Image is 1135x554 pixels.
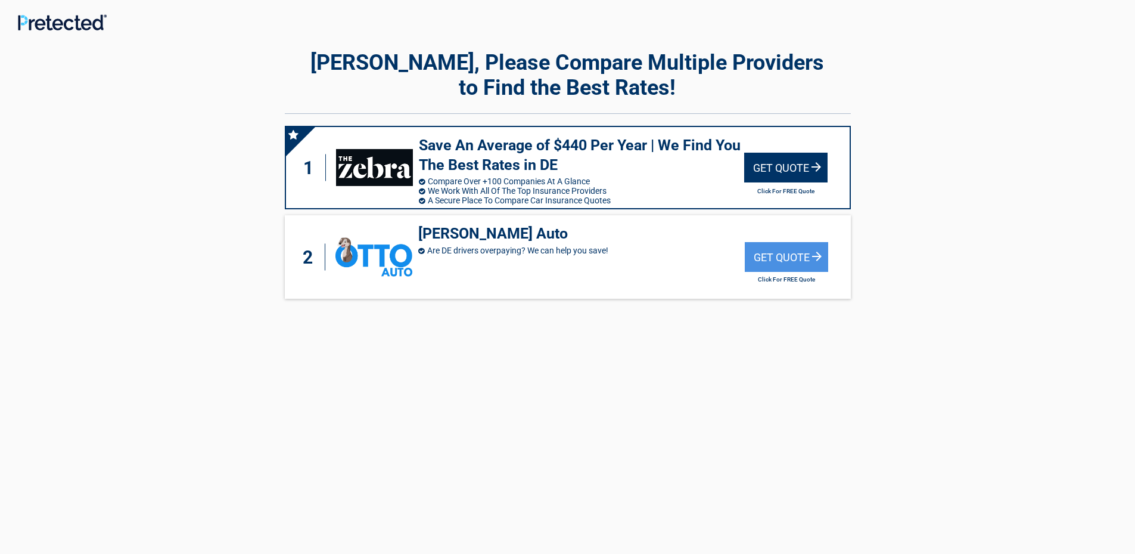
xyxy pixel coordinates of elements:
h2: Click For FREE Quote [744,188,828,194]
h3: [PERSON_NAME] Auto [418,224,745,244]
li: Are DE drivers overpaying? We can help you save! [418,246,745,255]
li: A Secure Place To Compare Car Insurance Quotes [419,196,744,205]
div: 2 [297,244,325,271]
img: Main Logo [18,14,107,30]
li: We Work With All Of The Top Insurance Providers [419,186,744,196]
div: Get Quote [744,153,828,182]
img: ottoinsurance's logo [335,238,412,277]
div: 1 [298,154,326,181]
h2: Click For FREE Quote [745,276,828,283]
img: thezebra's logo [336,149,412,186]
h3: Save An Average of $440 Per Year | We Find You The Best Rates in DE [419,136,744,175]
div: Get Quote [745,242,828,272]
h2: [PERSON_NAME], Please Compare Multiple Providers to Find the Best Rates! [285,50,851,100]
li: Compare Over +100 Companies At A Glance [419,177,744,186]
